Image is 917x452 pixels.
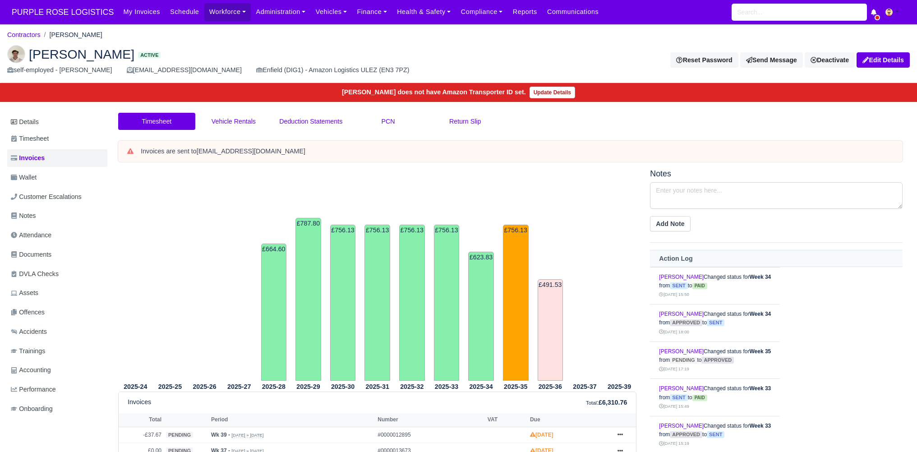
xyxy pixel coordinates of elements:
[7,361,107,379] a: Accounting
[195,113,272,130] a: Vehicle Rentals
[7,149,107,167] a: Invoices
[7,381,107,398] a: Performance
[11,288,38,298] span: Assets
[659,292,689,297] small: [DATE] 15:50
[650,267,780,304] td: Changed status for from to
[749,274,771,280] strong: Week 34
[326,381,360,392] th: 2025-30
[350,113,427,130] a: PCN
[7,265,107,283] a: DVLA Checks
[231,433,263,438] small: [DATE] » [DATE]
[166,432,193,438] span: pending
[434,225,460,381] td: £756.13
[659,274,704,280] a: [PERSON_NAME]
[7,65,112,75] div: self-employed - [PERSON_NAME]
[11,307,45,318] span: Offences
[530,432,553,438] strong: [DATE]
[7,4,118,21] a: PURPLE ROSE LOGISTICS
[11,404,53,414] span: Onboarding
[533,381,568,392] th: 2025-36
[650,250,903,267] th: Action Log
[468,252,494,380] td: £623.83
[165,3,204,21] a: Schedule
[7,188,107,206] a: Customer Escalations
[542,3,604,21] a: Communications
[0,38,917,83] div: Adrian Ando
[7,400,107,418] a: Onboarding
[141,147,894,156] div: Invoices are sent to
[11,192,82,202] span: Customer Escalations
[392,3,456,21] a: Health & Safety
[257,381,291,392] th: 2025-28
[692,395,707,401] span: paid
[330,225,356,381] td: £756.13
[7,31,41,38] a: Contractors
[857,52,910,68] a: Edit Details
[11,230,51,240] span: Attendance
[204,3,251,21] a: Workforce
[7,246,107,263] a: Documents
[128,398,151,406] h6: Invoices
[11,269,59,279] span: DVLA Checks
[659,329,689,334] small: [DATE] 18:00
[352,3,392,21] a: Finance
[11,384,56,395] span: Performance
[138,52,161,59] span: Active
[749,311,771,317] strong: Week 34
[707,431,724,438] span: sent
[530,87,575,98] a: Update Details
[740,52,803,68] a: Send Message
[153,381,188,392] th: 2025-25
[586,400,597,406] small: Total
[11,346,45,356] span: Trainings
[650,341,780,379] td: Changed status for from to
[272,113,350,130] a: Deduction Statements
[197,148,305,155] strong: [EMAIL_ADDRESS][DOMAIN_NAME]
[659,366,689,371] small: [DATE] 17:19
[11,153,45,163] span: Invoices
[311,3,352,21] a: Vehicles
[41,30,102,40] li: [PERSON_NAME]
[375,427,485,443] td: #0000012895
[659,441,689,446] small: [DATE] 15:19
[118,3,165,21] a: My Invoices
[599,399,627,406] strong: £6,310.76
[364,225,390,381] td: £756.13
[670,282,687,289] span: sent
[11,134,49,144] span: Timesheet
[670,357,697,364] span: pending
[7,169,107,186] a: Wallet
[251,3,310,21] a: Administration
[586,397,627,408] div: :
[659,348,704,355] a: [PERSON_NAME]
[670,394,687,401] span: sent
[7,226,107,244] a: Attendance
[701,357,734,364] span: approved
[498,381,533,392] th: 2025-35
[749,385,771,392] strong: Week 33
[659,404,689,409] small: [DATE] 15:49
[602,381,637,392] th: 2025-39
[659,423,704,429] a: [PERSON_NAME]
[659,311,704,317] a: [PERSON_NAME]
[127,65,242,75] div: [EMAIL_ADDRESS][DOMAIN_NAME]
[11,365,51,375] span: Accounting
[650,216,690,231] button: Add Note
[118,113,195,130] a: Timesheet
[732,4,867,21] input: Search...
[427,113,504,130] a: Return Slip
[7,207,107,225] a: Notes
[11,327,47,337] span: Accidents
[261,244,287,381] td: £664.60
[805,52,855,68] a: Deactivate
[650,379,780,416] td: Changed status for from to
[7,130,107,148] a: Timesheet
[375,413,485,427] th: Number
[295,218,321,380] td: £787.80
[209,413,375,427] th: Period
[503,225,529,381] td: £756.13
[659,385,704,392] a: [PERSON_NAME]
[670,319,702,326] span: approved
[7,284,107,302] a: Assets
